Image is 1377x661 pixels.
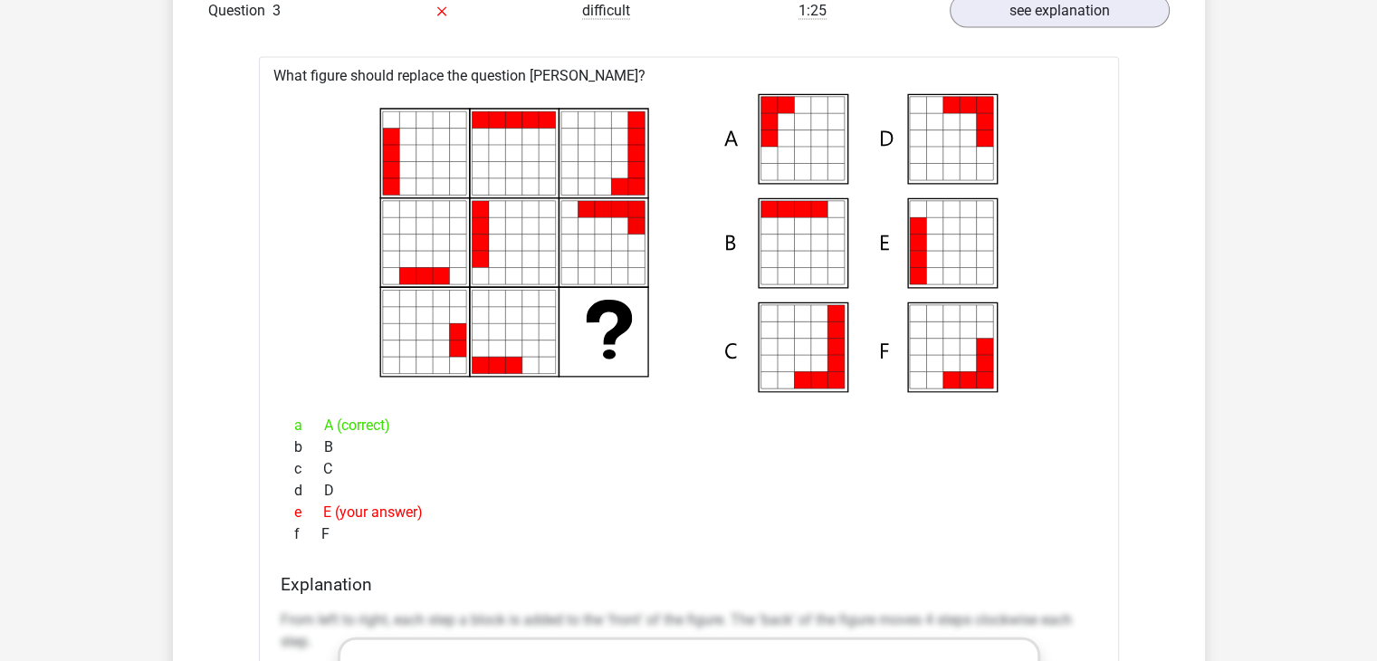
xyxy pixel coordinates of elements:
span: 3 [273,2,281,19]
span: f [294,523,321,545]
span: e [294,502,323,523]
span: a [294,415,324,436]
div: D [281,480,1097,502]
div: B [281,436,1097,458]
span: b [294,436,324,458]
div: F [281,523,1097,545]
div: C [281,458,1097,480]
span: d [294,480,324,502]
span: 1:25 [798,2,827,20]
div: E (your answer) [281,502,1097,523]
span: difficult [582,2,630,20]
span: c [294,458,323,480]
h4: Explanation [281,574,1097,595]
div: A (correct) [281,415,1097,436]
p: From left to right, each step a block is added to the 'front' of the figure. The 'back' of the fi... [281,609,1097,653]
